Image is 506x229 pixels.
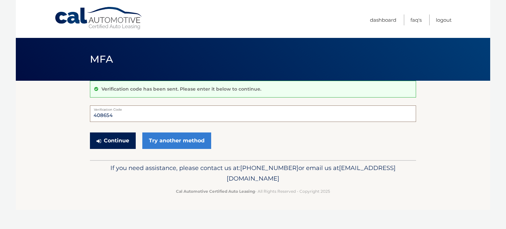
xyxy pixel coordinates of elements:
[176,189,255,194] strong: Cal Automotive Certified Auto Leasing
[370,14,396,25] a: Dashboard
[240,164,298,172] span: [PHONE_NUMBER]
[227,164,396,182] span: [EMAIL_ADDRESS][DOMAIN_NAME]
[94,163,412,184] p: If you need assistance, please contact us at: or email us at
[90,53,113,65] span: MFA
[101,86,261,92] p: Verification code has been sent. Please enter it below to continue.
[54,7,143,30] a: Cal Automotive
[90,105,416,111] label: Verification Code
[94,188,412,195] p: - All Rights Reserved - Copyright 2025
[90,132,136,149] button: Continue
[142,132,211,149] a: Try another method
[90,105,416,122] input: Verification Code
[410,14,422,25] a: FAQ's
[436,14,452,25] a: Logout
